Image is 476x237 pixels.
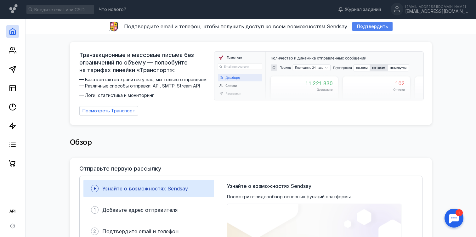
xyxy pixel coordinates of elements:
span: Подтвердить [357,24,388,29]
div: [EMAIL_ADDRESS][DOMAIN_NAME] [405,9,468,14]
a: Посмотреть Транспорт [79,106,138,116]
span: Обзор [70,138,92,147]
a: Что нового? [96,7,129,12]
img: dashboard-transport-banner [214,52,423,100]
span: Узнайте о возможностях Sendsay [227,182,311,190]
h3: Отправьте первую рассылку [79,166,161,172]
span: Узнайте о возможностях Sendsay [102,185,188,192]
span: Транзакционные и массовые письма без ограничений по объёму — попробуйте на тарифах линейки «Транс... [79,51,210,74]
span: Добавьте адрес отправителя [102,207,178,213]
span: 1 [94,207,96,213]
div: 1 [14,4,21,11]
span: Журнал заданий [345,6,381,13]
span: Что нового? [99,7,126,12]
button: Подтвердить [352,22,393,31]
span: — База контактов хранится у вас, мы только отправляем — Различные способы отправки: API, SMTP, St... [79,76,210,99]
input: Введите email или CSID [26,5,94,14]
span: Посмотреть Транспорт [82,108,135,114]
a: Журнал заданий [335,6,384,13]
div: [EMAIL_ADDRESS][DOMAIN_NAME] [405,5,468,8]
span: Подтвердите email и телефон [102,228,178,234]
span: Подтвердите email и телефон, чтобы получить доступ ко всем возможностям Sendsay [124,23,347,30]
span: 2 [93,228,96,234]
span: Посмотрите видеообзор основных функций платформы: [227,194,352,200]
